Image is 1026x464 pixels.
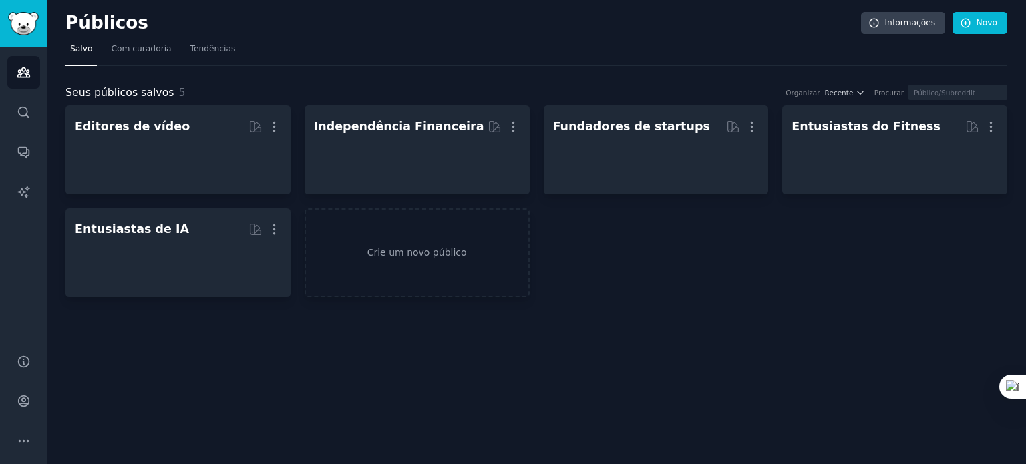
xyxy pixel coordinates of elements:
[782,105,1007,194] a: Entusiastas do Fitness
[953,12,1007,35] a: Novo
[75,222,189,236] font: Entusiastas de IA
[977,18,997,27] font: Novo
[8,12,39,35] img: Logotipo do GummySearch
[885,18,936,27] font: Informações
[106,39,176,66] a: Com curadoria
[544,105,769,194] a: Fundadores de startups
[179,86,186,99] font: 5
[305,208,530,297] a: Crie um novo público
[825,89,854,97] font: Recente
[553,120,710,133] font: Fundadores de startups
[792,120,940,133] font: Entusiastas do Fitness
[190,44,236,53] font: Tendências
[65,86,174,99] font: Seus públicos salvos
[65,39,97,66] a: Salvo
[367,247,467,258] font: Crie um novo público
[861,12,946,35] a: Informações
[314,120,484,133] font: Independência Financeira
[65,208,291,297] a: Entusiastas de IA
[75,120,190,133] font: Editores de vídeo
[65,13,148,33] font: Públicos
[908,85,1007,100] input: Público/Subreddit
[786,89,820,97] font: Organizar
[186,39,240,66] a: Tendências
[111,44,171,53] font: Com curadoria
[874,89,904,97] font: Procurar
[65,105,291,194] a: Editores de vídeo
[70,44,92,53] font: Salvo
[825,88,865,97] button: Recente
[305,105,530,194] a: Independência Financeira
